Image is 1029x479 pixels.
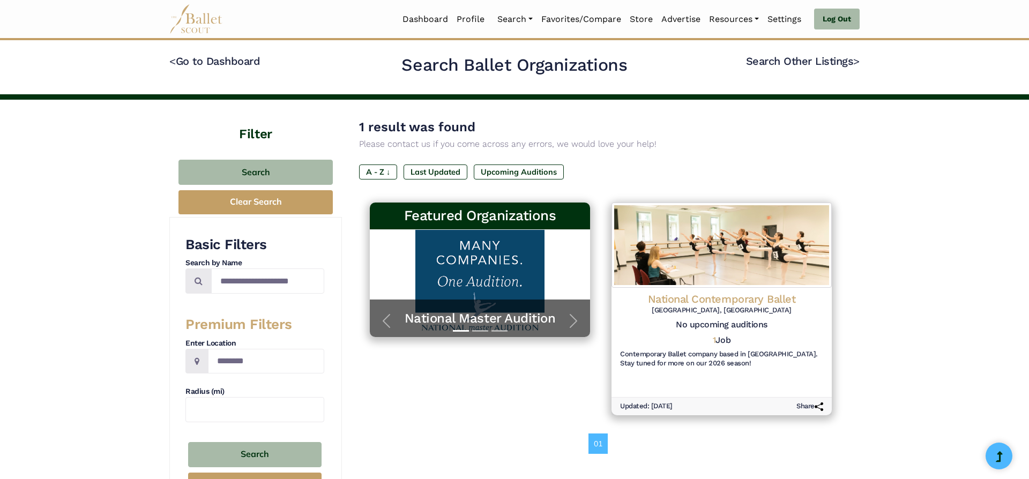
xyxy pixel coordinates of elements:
a: National Master Audition [381,310,579,327]
button: Slide 2 [472,325,488,337]
nav: Page navigation example [588,433,614,454]
h4: National Contemporary Ballet [620,292,823,306]
h2: Search Ballet Organizations [401,54,627,77]
a: Advertise [657,8,705,31]
button: Slide 1 [453,325,469,337]
span: 1 [713,335,716,345]
h4: Radius (mi) [185,386,324,397]
h6: Share [796,402,823,411]
a: Log Out [814,9,860,30]
code: < [169,54,176,68]
span: 1 result was found [359,119,475,134]
label: Upcoming Auditions [474,164,564,179]
a: 01 [588,433,608,454]
img: Logo [612,203,832,287]
a: Search Other Listings> [746,55,860,68]
a: Search [493,8,537,31]
h5: No upcoming auditions [620,319,823,331]
a: Settings [763,8,806,31]
h6: Contemporary Ballet company based in [GEOGRAPHIC_DATA]. Stay tuned for more on our 2026 season! [620,350,823,368]
h3: Basic Filters [185,236,324,254]
a: Profile [452,8,489,31]
h3: Premium Filters [185,316,324,334]
button: Slide 3 [491,325,508,337]
button: Search [178,160,333,185]
input: Search by names... [211,268,324,294]
a: Store [625,8,657,31]
h4: Enter Location [185,338,324,349]
p: Please contact us if you come across any errors, we would love your help! [359,137,842,151]
label: A - Z ↓ [359,164,397,179]
a: Favorites/Compare [537,8,625,31]
h5: Job [713,335,730,346]
a: <Go to Dashboard [169,55,260,68]
h4: Search by Name [185,258,324,268]
h6: [GEOGRAPHIC_DATA], [GEOGRAPHIC_DATA] [620,306,823,315]
label: Last Updated [404,164,467,179]
a: Resources [705,8,763,31]
h6: Updated: [DATE] [620,402,673,411]
button: Search [188,442,322,467]
h3: Featured Organizations [378,207,581,225]
button: Clear Search [178,190,333,214]
input: Location [208,349,324,374]
code: > [853,54,860,68]
h4: Filter [169,100,342,144]
a: Dashboard [398,8,452,31]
